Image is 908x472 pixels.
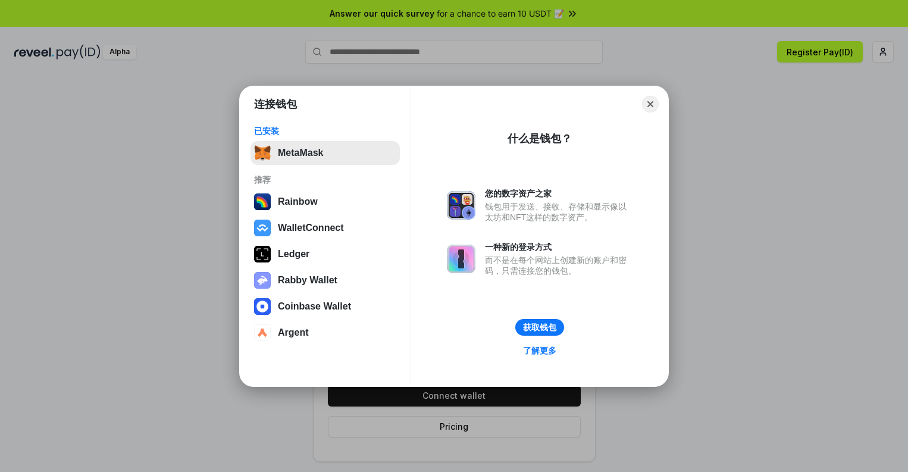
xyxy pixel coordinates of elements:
div: 钱包用于发送、接收、存储和显示像以太坊和NFT这样的数字资产。 [485,201,633,223]
button: WalletConnect [251,216,400,240]
div: 您的数字资产之家 [485,188,633,199]
button: Argent [251,321,400,345]
button: Coinbase Wallet [251,295,400,318]
img: svg+xml,%3Csvg%20width%3D%2228%22%20height%3D%2228%22%20viewBox%3D%220%200%2028%2028%22%20fill%3D... [254,298,271,315]
button: Rabby Wallet [251,268,400,292]
div: Argent [278,327,309,338]
img: svg+xml,%3Csvg%20width%3D%2228%22%20height%3D%2228%22%20viewBox%3D%220%200%2028%2028%22%20fill%3D... [254,324,271,341]
div: Rainbow [278,196,318,207]
img: svg+xml,%3Csvg%20xmlns%3D%22http%3A%2F%2Fwww.w3.org%2F2000%2Fsvg%22%20width%3D%2228%22%20height%3... [254,246,271,262]
div: 而不是在每个网站上创建新的账户和密码，只需连接您的钱包。 [485,255,633,276]
img: svg+xml,%3Csvg%20fill%3D%22none%22%20height%3D%2233%22%20viewBox%3D%220%200%2035%2033%22%20width%... [254,145,271,161]
div: Rabby Wallet [278,275,337,286]
div: 一种新的登录方式 [485,242,633,252]
img: svg+xml,%3Csvg%20xmlns%3D%22http%3A%2F%2Fwww.w3.org%2F2000%2Fsvg%22%20fill%3D%22none%22%20viewBox... [254,272,271,289]
button: MetaMask [251,141,400,165]
img: svg+xml,%3Csvg%20xmlns%3D%22http%3A%2F%2Fwww.w3.org%2F2000%2Fsvg%22%20fill%3D%22none%22%20viewBox... [447,191,475,220]
div: 什么是钱包？ [508,132,572,146]
div: 获取钱包 [523,322,556,333]
div: Coinbase Wallet [278,301,351,312]
img: svg+xml,%3Csvg%20xmlns%3D%22http%3A%2F%2Fwww.w3.org%2F2000%2Fsvg%22%20fill%3D%22none%22%20viewBox... [447,245,475,273]
div: 已安装 [254,126,396,136]
button: Close [642,96,659,112]
img: svg+xml,%3Csvg%20width%3D%22120%22%20height%3D%22120%22%20viewBox%3D%220%200%20120%20120%22%20fil... [254,193,271,210]
img: svg+xml,%3Csvg%20width%3D%2228%22%20height%3D%2228%22%20viewBox%3D%220%200%2028%2028%22%20fill%3D... [254,220,271,236]
div: MetaMask [278,148,323,158]
button: 获取钱包 [515,319,564,336]
button: Rainbow [251,190,400,214]
h1: 连接钱包 [254,97,297,111]
button: Ledger [251,242,400,266]
div: 了解更多 [523,345,556,356]
a: 了解更多 [516,343,563,358]
div: 推荐 [254,174,396,185]
div: WalletConnect [278,223,344,233]
div: Ledger [278,249,309,260]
